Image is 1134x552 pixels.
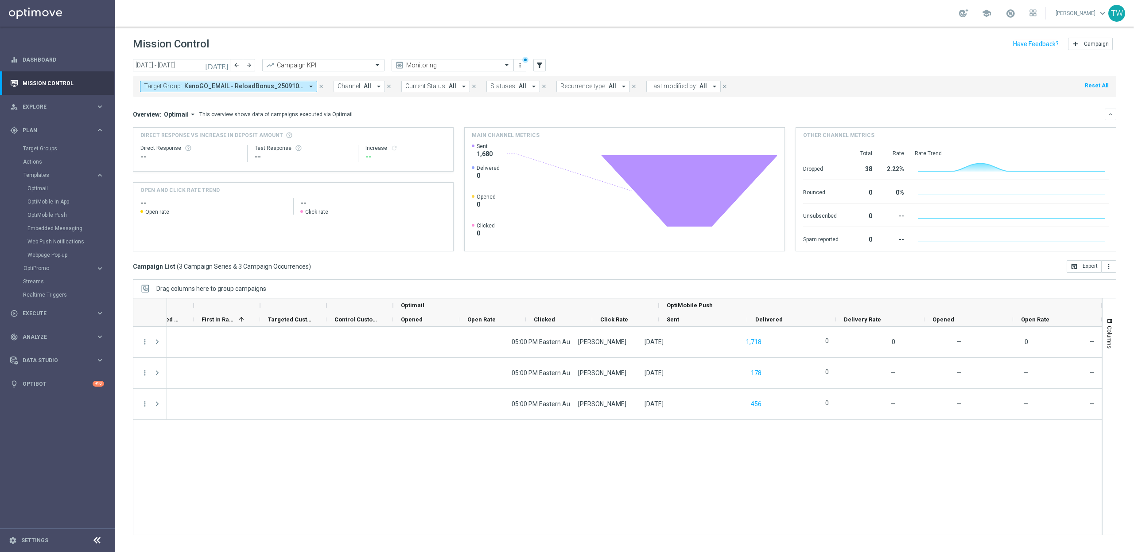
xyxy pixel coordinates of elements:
div: Rate [883,150,904,157]
i: arrow_back [233,62,240,68]
i: refresh [391,145,398,152]
span: Click Rate = Clicked / Opened [1090,369,1095,376]
span: 3 Campaign Series & 3 Campaign Occurrences [179,262,309,270]
i: arrow_drop_down [711,82,718,90]
button: close [540,82,548,91]
i: more_vert [141,400,149,408]
ng-select: Monitoring [392,59,514,71]
i: close [318,83,324,90]
div: play_circle_outline Execute keyboard_arrow_right [10,310,105,317]
div: There are unsaved changes [522,57,528,63]
span: Open Rate = Opened / Delivered [957,400,962,407]
span: 05:00 PM Eastern Australia Time (Sydney) (UTC +10:00) [512,369,708,376]
span: school [982,8,991,18]
button: Statuses: All arrow_drop_down [486,81,540,92]
div: Webpage Pop-up [27,248,114,262]
span: Open Rate = Opened / Delivered [957,369,962,376]
button: Reset All [1084,81,1109,90]
a: Dashboard [23,48,104,71]
span: All [519,82,526,90]
button: Target Group: KenoGO_EMAIL - ReloadBonus_250910, KenoGO_PUSH - ReloadBonus_250910, KenoGO_SMS - B... [140,81,317,92]
div: OptiPromo [23,266,96,271]
span: First in Range [202,316,235,323]
div: Web Push Notifications [27,235,114,248]
button: Current Status: All arrow_drop_down [401,81,470,92]
div: person_search Explore keyboard_arrow_right [10,103,105,110]
button: close [721,82,729,91]
a: Web Push Notifications [27,238,92,245]
input: Select date range [133,59,230,71]
i: arrow_drop_down [375,82,383,90]
span: Channel: [338,82,361,90]
div: 10 Sep 2025, Wednesday [645,369,664,377]
ng-select: Campaign KPI [262,59,384,71]
button: more_vert [141,369,149,377]
i: keyboard_arrow_right [96,102,104,111]
span: All [699,82,707,90]
button: Data Studio keyboard_arrow_right [10,357,105,364]
div: Bounced [803,184,839,199]
div: Templates keyboard_arrow_right [23,172,105,179]
div: OptiMobile In-App [27,195,114,208]
span: Optimail [401,302,424,309]
div: Realtime Triggers [23,288,114,301]
div: Unsubscribed [803,208,839,222]
div: OptiPromo keyboard_arrow_right [23,265,105,272]
span: Open Rate = Opened / Delivered [957,338,962,345]
div: Press SPACE to select this row. [133,389,167,420]
a: Webpage Pop-up [27,251,92,258]
span: ( [177,262,179,270]
div: +10 [93,381,104,387]
span: Clicked [477,222,495,229]
i: open_in_browser [1071,263,1078,270]
span: — [1023,369,1028,376]
h1: Mission Control [133,38,209,51]
h4: Main channel metrics [472,131,540,139]
div: Actions [23,155,114,168]
span: All [609,82,616,90]
span: 0 [892,338,895,345]
div: Total [849,150,872,157]
i: keyboard_arrow_right [96,333,104,341]
i: arrow_drop_down [189,110,197,118]
div: Data Studio [10,356,96,364]
span: OptiMobile Push [667,302,713,309]
button: close [470,82,478,91]
div: Dropped [803,161,839,175]
button: [DATE] [204,59,230,72]
h3: Overview: [133,110,161,118]
div: This overview shows data of campaigns executed via Optimail [199,110,353,118]
div: Templates [23,168,114,262]
span: Opened [401,316,423,323]
button: Recurrence type: All arrow_drop_down [556,81,630,92]
span: OptiPromo [23,266,87,271]
i: arrow_drop_down [460,82,468,90]
i: more_vert [1105,263,1112,270]
button: track_changes Analyze keyboard_arrow_right [10,333,105,341]
div: 2.22% [883,161,904,175]
button: equalizer Dashboard [10,56,105,63]
span: Plan [23,128,96,133]
span: Analyze [23,334,96,340]
div: Rate Trend [915,150,1109,157]
div: -- [365,152,446,162]
div: Mission Control [10,71,104,95]
button: gps_fixed Plan keyboard_arrow_right [10,127,105,134]
a: Actions [23,158,92,165]
i: lightbulb [10,380,18,388]
a: Settings [21,538,48,543]
button: Mission Control [10,80,105,87]
span: Statuses: [490,82,517,90]
div: 10 Sep 2025, Wednesday [645,400,664,408]
button: more_vert [1102,260,1116,273]
i: add [1072,40,1079,47]
span: Recurrence type: [560,82,606,90]
span: Targeted Customers [268,316,311,323]
span: keyboard_arrow_down [1098,8,1107,18]
span: 1,680 [477,150,493,158]
div: Dashboard [10,48,104,71]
